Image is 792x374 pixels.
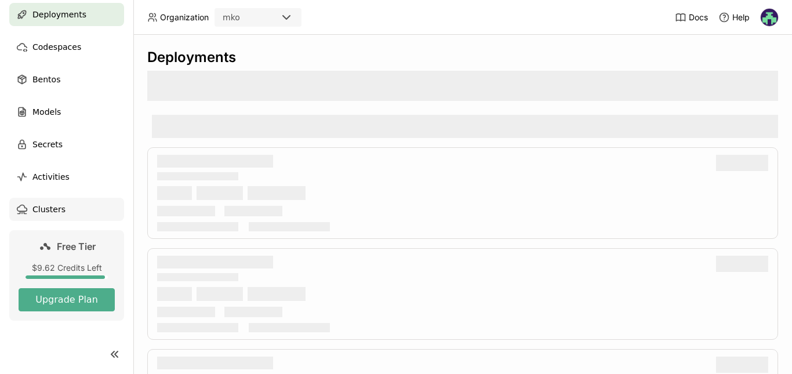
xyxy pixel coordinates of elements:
div: Help [718,12,750,23]
span: Docs [689,12,708,23]
div: mko [223,12,240,23]
a: Models [9,100,124,124]
span: Deployments [32,8,86,21]
a: Secrets [9,133,124,156]
span: Organization [160,12,209,23]
img: Ayodeji Osasona [761,9,778,26]
a: Bentos [9,68,124,91]
span: Activities [32,170,70,184]
span: Clusters [32,202,66,216]
div: $9.62 Credits Left [19,263,115,273]
button: Upgrade Plan [19,288,115,311]
a: Clusters [9,198,124,221]
div: Deployments [147,49,778,66]
span: Help [732,12,750,23]
a: Free Tier$9.62 Credits LeftUpgrade Plan [9,230,124,321]
span: Bentos [32,72,60,86]
span: Secrets [32,137,63,151]
a: Docs [675,12,708,23]
a: Deployments [9,3,124,26]
span: Free Tier [57,241,96,252]
a: Activities [9,165,124,188]
input: Selected mko. [241,12,242,24]
span: Models [32,105,61,119]
a: Codespaces [9,35,124,59]
span: Codespaces [32,40,81,54]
